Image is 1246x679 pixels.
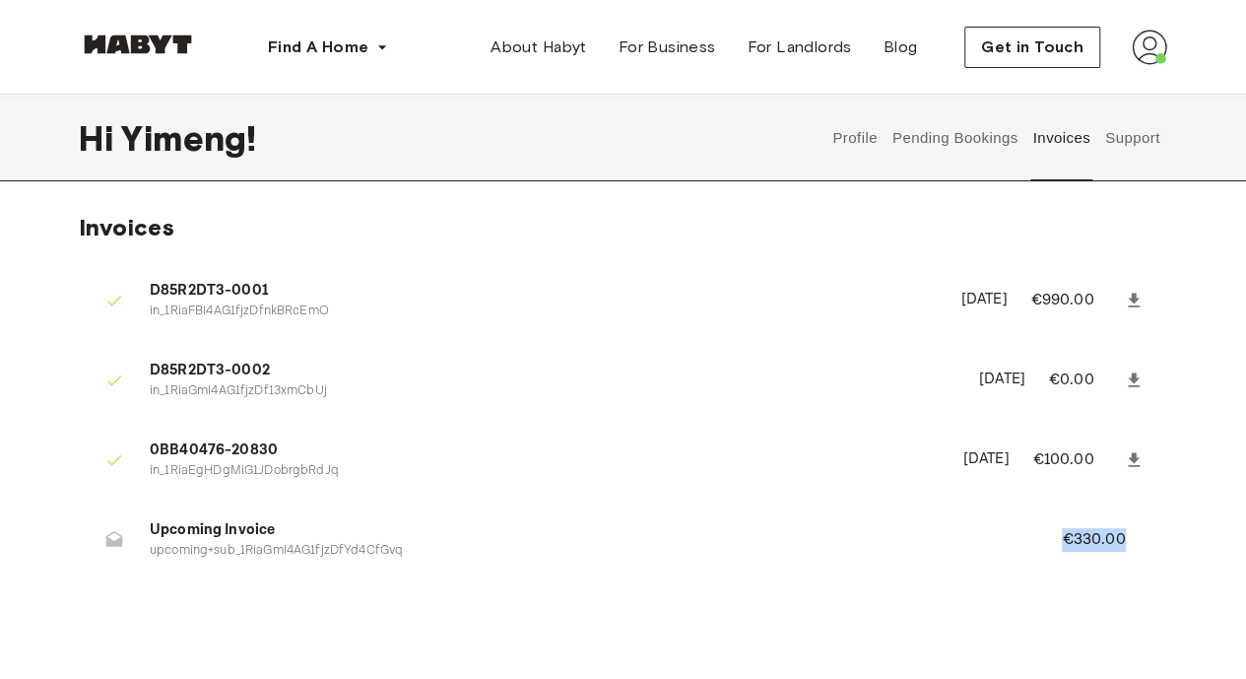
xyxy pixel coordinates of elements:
[830,95,881,181] button: Profile
[1062,528,1151,552] p: €330.00
[747,35,851,59] span: For Landlords
[619,35,716,59] span: For Business
[475,28,602,67] a: About Habyt
[79,34,197,54] img: Habyt
[981,35,1083,59] span: Get in Touch
[491,35,586,59] span: About Habyt
[964,27,1100,68] button: Get in Touch
[1102,95,1162,181] button: Support
[150,542,1015,561] p: upcoming+sub_1RiaGmI4AG1fjzDfYd4CfGvq
[603,28,732,67] a: For Business
[731,28,867,67] a: For Landlords
[150,360,955,382] span: D85R2DT3-0002
[121,117,256,159] span: Yimeng !
[1030,95,1092,181] button: Invoices
[150,303,938,321] p: in_1RiaFBI4AG1fjzDfnkBRcEmO
[979,369,1025,391] p: [DATE]
[1049,369,1120,392] p: €0.00
[150,280,938,303] span: D85R2DT3-0001
[963,448,1010,471] p: [DATE]
[79,213,174,241] span: Invoices
[1032,448,1120,472] p: €100.00
[1030,289,1120,312] p: €990.00
[825,95,1167,181] div: user profile tabs
[150,440,940,462] span: 0BB40476-20830
[961,289,1008,311] p: [DATE]
[150,382,955,401] p: in_1RiaGmI4AG1fjzDf13xmCbUj
[268,35,368,59] span: Find A Home
[889,95,1020,181] button: Pending Bookings
[150,519,1015,542] span: Upcoming Invoice
[1132,30,1167,65] img: avatar
[252,28,404,67] button: Find A Home
[150,462,940,481] p: in_1RiaEgHDgMiG1JDobrgbRdJq
[79,117,121,159] span: Hi
[884,35,918,59] span: Blog
[868,28,934,67] a: Blog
